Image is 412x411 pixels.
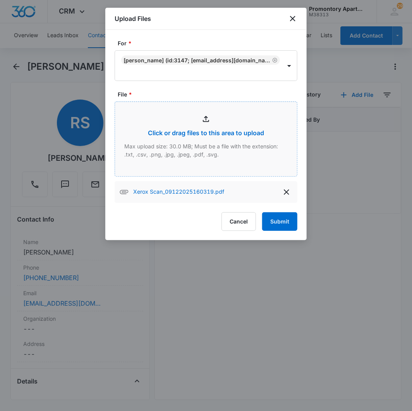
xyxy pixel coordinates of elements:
button: Cancel [221,212,256,231]
button: delete [280,186,293,198]
div: Remove Raynaldo Sanchez (ID:3147; raynaldo820@gmail.com; 7603082424) [271,57,278,63]
button: Submit [262,212,297,231]
h1: Upload Files [115,14,151,23]
p: Xerox Scan_09122025160319.pdf [133,187,224,197]
label: File [118,90,300,98]
div: [PERSON_NAME] (ID:3147; [EMAIL_ADDRESS][DOMAIN_NAME]; 7603082424) [124,57,271,64]
button: close [288,14,297,23]
label: For [118,39,300,47]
